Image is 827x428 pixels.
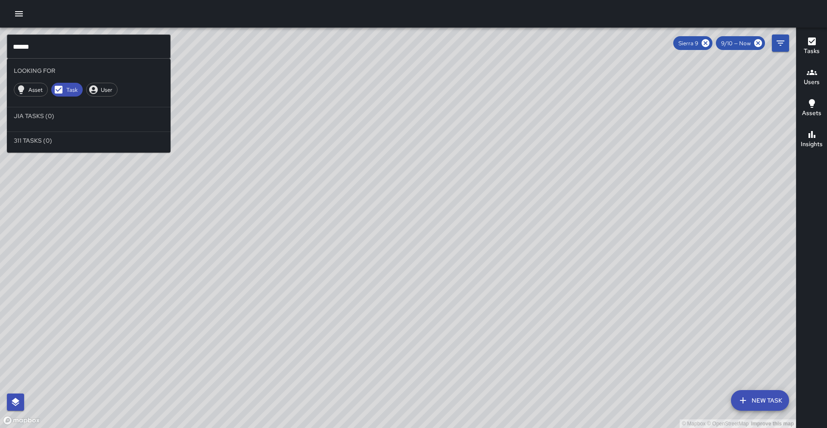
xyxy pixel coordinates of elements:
[796,62,827,93] button: Users
[716,40,756,47] span: 9/10 — Now
[796,93,827,124] button: Assets
[673,36,712,50] div: Sierra 9
[804,78,820,87] h6: Users
[7,62,171,79] li: Looking For
[731,390,789,411] button: New Task
[24,86,47,94] span: Asset
[14,83,48,97] div: Asset
[716,36,765,50] div: 9/10 — Now
[772,34,789,52] button: Filters
[804,47,820,56] h6: Tasks
[802,109,821,118] h6: Assets
[673,40,703,47] span: Sierra 9
[7,132,171,149] li: 311 Tasks (0)
[796,31,827,62] button: Tasks
[86,83,118,97] div: User
[801,140,823,149] h6: Insights
[7,107,171,125] li: Jia Tasks (0)
[96,86,117,94] span: User
[51,83,83,97] div: Task
[61,86,83,94] span: Task
[796,124,827,155] button: Insights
